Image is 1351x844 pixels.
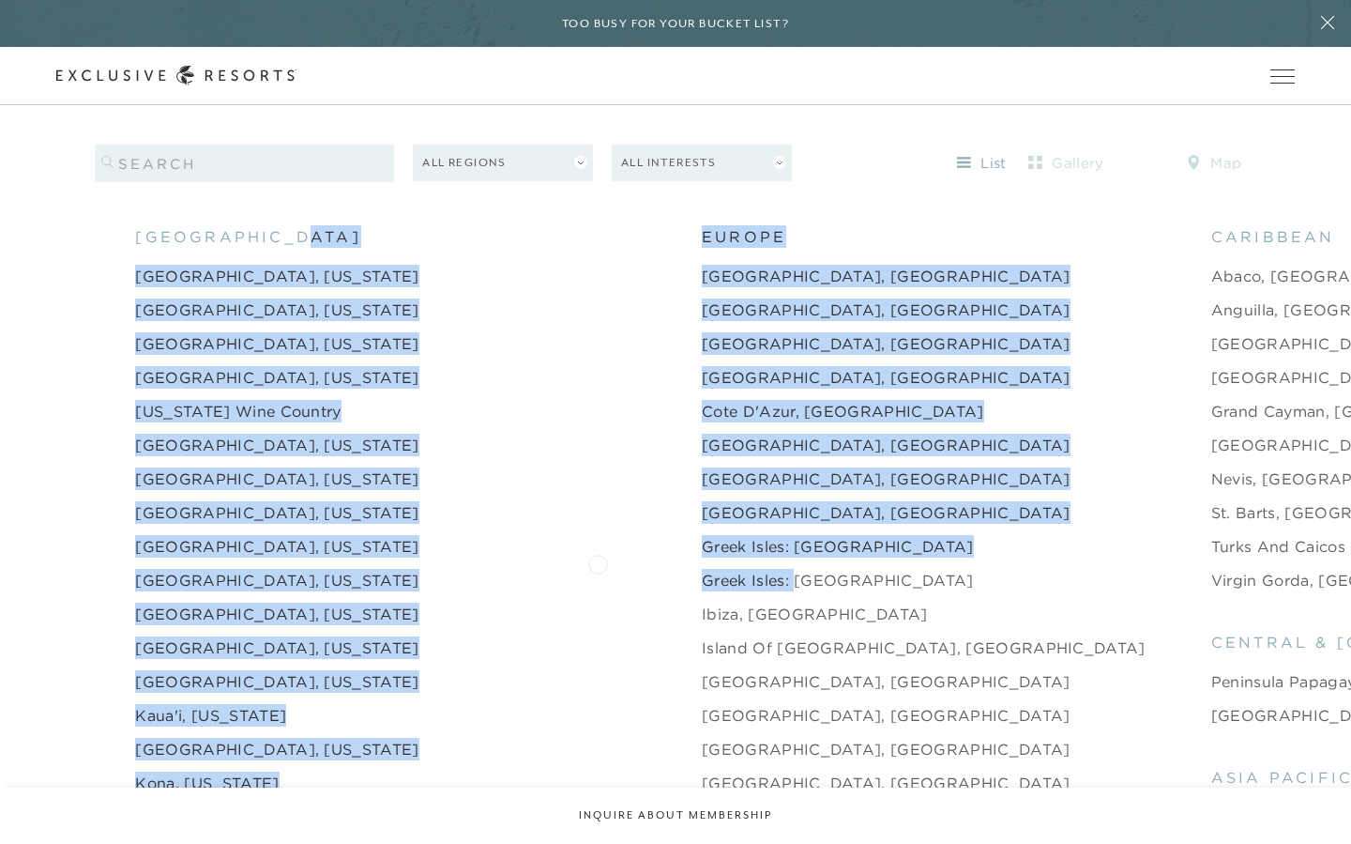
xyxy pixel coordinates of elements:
button: gallery [1025,148,1109,178]
a: Island of [GEOGRAPHIC_DATA], [GEOGRAPHIC_DATA] [702,637,1146,659]
a: [GEOGRAPHIC_DATA], [US_STATE] [135,265,418,287]
input: search [95,145,395,182]
a: Greek Isles: [GEOGRAPHIC_DATA] [702,535,974,558]
h6: Too busy for your bucket list? [562,15,789,33]
a: [GEOGRAPHIC_DATA], [US_STATE] [135,366,418,389]
a: [GEOGRAPHIC_DATA], [GEOGRAPHIC_DATA] [702,670,1070,693]
button: All Interests [612,145,792,181]
a: [GEOGRAPHIC_DATA], [GEOGRAPHIC_DATA] [702,434,1070,456]
a: [GEOGRAPHIC_DATA], [GEOGRAPHIC_DATA] [702,366,1070,389]
a: [GEOGRAPHIC_DATA], [GEOGRAPHIC_DATA] [702,265,1070,287]
span: [GEOGRAPHIC_DATA] [135,225,360,248]
a: Cote d'Azur, [GEOGRAPHIC_DATA] [702,400,984,422]
a: [GEOGRAPHIC_DATA], [GEOGRAPHIC_DATA] [702,704,1070,727]
a: [GEOGRAPHIC_DATA], [US_STATE] [135,434,418,456]
button: Open navigation [1270,69,1295,83]
span: europe [702,225,786,248]
a: [GEOGRAPHIC_DATA], [GEOGRAPHIC_DATA] [702,332,1070,355]
a: Kaua'i, [US_STATE] [135,704,286,727]
a: Ibiza, [GEOGRAPHIC_DATA] [702,603,928,625]
a: [US_STATE] Wine Country [135,400,341,422]
a: [GEOGRAPHIC_DATA], [US_STATE] [135,535,418,558]
a: Greek Isles: [GEOGRAPHIC_DATA] [702,569,974,591]
a: Kona, [US_STATE] [135,772,279,794]
button: All Regions [413,145,593,181]
a: [GEOGRAPHIC_DATA], [US_STATE] [135,637,418,659]
a: [GEOGRAPHIC_DATA], [US_STATE] [135,738,418,760]
a: [GEOGRAPHIC_DATA], [US_STATE] [135,603,418,625]
a: [GEOGRAPHIC_DATA], [US_STATE] [135,670,418,693]
a: [GEOGRAPHIC_DATA], [US_STATE] [135,569,418,591]
a: [GEOGRAPHIC_DATA], [GEOGRAPHIC_DATA] [702,772,1070,794]
button: map [1172,148,1256,178]
a: [GEOGRAPHIC_DATA], [US_STATE] [135,299,418,321]
a: [GEOGRAPHIC_DATA], [GEOGRAPHIC_DATA] [702,501,1070,524]
a: [GEOGRAPHIC_DATA], [US_STATE] [135,332,418,355]
button: list [940,148,1025,178]
a: [GEOGRAPHIC_DATA], [GEOGRAPHIC_DATA] [702,299,1070,321]
a: [GEOGRAPHIC_DATA], [US_STATE] [135,501,418,524]
a: [GEOGRAPHIC_DATA], [GEOGRAPHIC_DATA] [702,468,1070,490]
a: [GEOGRAPHIC_DATA], [GEOGRAPHIC_DATA] [702,738,1070,760]
a: [GEOGRAPHIC_DATA], [US_STATE] [135,468,418,490]
a: Turks and Caicos [1211,535,1345,558]
span: caribbean [1211,225,1335,248]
